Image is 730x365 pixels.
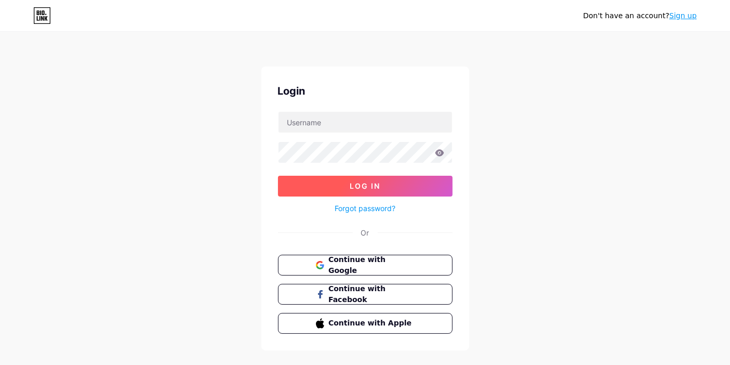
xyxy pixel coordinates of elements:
button: Continue with Google [278,255,453,276]
div: Don't have an account? [583,10,697,21]
button: Continue with Apple [278,313,453,334]
a: Forgot password? [335,203,395,214]
a: Sign up [669,11,697,20]
button: Log In [278,176,453,197]
span: Continue with Google [328,254,414,276]
span: Continue with Apple [328,318,414,329]
input: Username [278,112,452,133]
span: Log In [350,181,380,190]
div: Or [361,227,369,238]
button: Continue with Facebook [278,284,453,305]
span: Continue with Facebook [328,283,414,305]
div: Login [278,83,453,99]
